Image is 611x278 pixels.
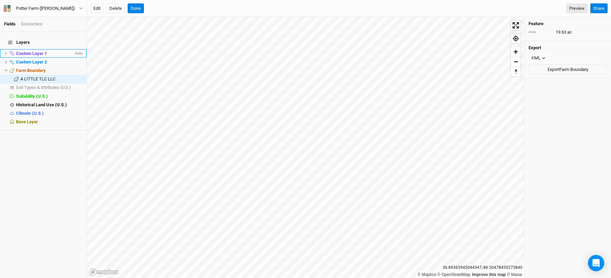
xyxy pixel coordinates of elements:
[16,85,71,90] span: Soil Types & Attributes (U.S.)
[90,3,104,14] button: Edit
[16,102,82,108] div: Historical Land Use (U.S.)
[532,55,540,61] div: KML
[529,30,552,35] div: area
[16,5,75,12] div: Potter Farm ([PERSON_NAME])
[20,76,82,82] div: A LITTLE TLC LLC
[16,94,48,99] span: Suitability (U.S.)
[511,47,521,57] button: Zoom in
[567,29,572,35] span: ac
[507,272,522,277] a: Maxar
[529,45,607,51] h4: Export
[128,3,144,14] button: Done
[418,272,436,277] a: Mapbox
[16,119,82,125] div: Base Layer
[3,5,83,12] button: Potter Farm ([PERSON_NAME])
[511,20,521,30] button: Enter fullscreen
[106,3,125,14] button: Delete
[588,255,604,271] div: Open Intercom Messenger
[16,85,82,90] div: Soil Types & Attributes (U.S.)
[4,36,82,49] h4: Layers
[16,94,82,99] div: Suitability (U.S.)
[511,57,521,67] button: Zoom out
[16,68,46,73] span: Farm Boundary
[16,119,38,124] span: Base Layer
[438,272,470,277] a: OpenStreetMap
[16,68,82,73] div: Farm Boundary
[4,21,16,26] a: Fields
[16,59,82,65] div: Custom Layer 2
[511,34,521,43] button: Find my location
[16,51,47,56] span: Custom Layer 1
[74,49,82,58] span: hide
[21,21,42,27] div: Economics
[511,67,521,76] button: Reset bearing to north
[16,5,75,12] div: Potter Farm (Tanya)
[16,59,47,64] span: Custom Layer 2
[16,111,44,116] span: Climate (U.S.)
[566,3,588,14] a: Preview
[529,29,607,35] div: 19.63
[529,53,549,63] button: KML
[590,3,608,14] button: Share
[89,268,119,276] a: Mapbox logo
[20,76,55,81] span: A LITTLE TLC LLC
[529,21,607,26] h4: Feature
[529,64,607,75] button: ExportFarm Boundary
[87,17,524,278] canvas: Map
[472,272,506,277] a: Improve this map
[16,111,82,116] div: Climate (U.S.)
[16,102,67,107] span: Historical Land Use (U.S.)
[16,51,74,56] div: Custom Layer 1
[441,264,524,271] div: 36.89365945044347 , -86.50478450275840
